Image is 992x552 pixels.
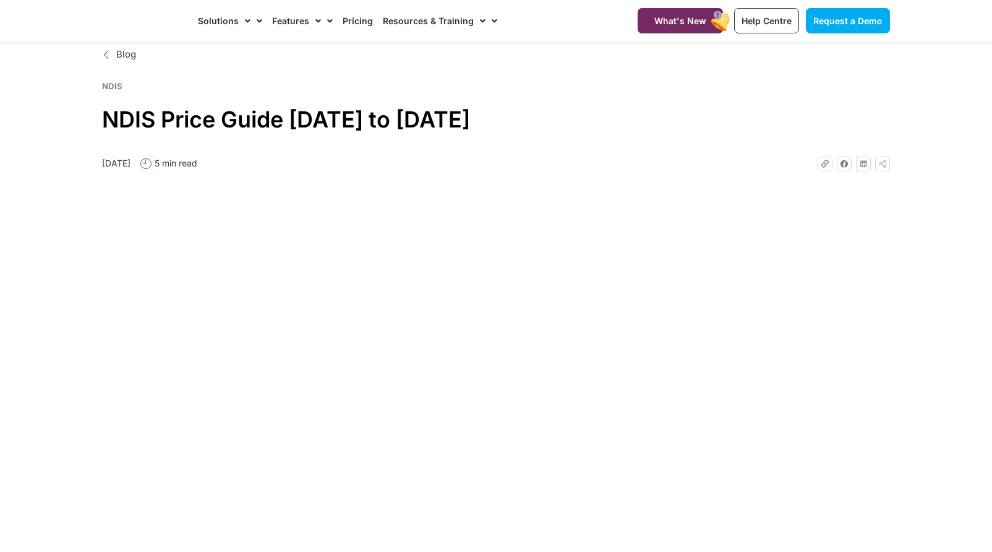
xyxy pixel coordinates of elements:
span: What's New [654,15,706,26]
span: Request a Demo [813,15,883,26]
a: NDIS [102,81,122,91]
a: Help Centre [734,8,799,33]
span: Blog [113,48,136,62]
h1: NDIS Price Guide [DATE] to [DATE] [102,101,890,138]
a: Request a Demo [806,8,890,33]
a: Blog [102,48,890,62]
a: What's New [638,8,723,33]
span: Help Centre [742,15,792,26]
img: CareMaster Logo [102,12,186,30]
span: 5 min read [152,157,197,170]
time: [DATE] [102,158,130,168]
